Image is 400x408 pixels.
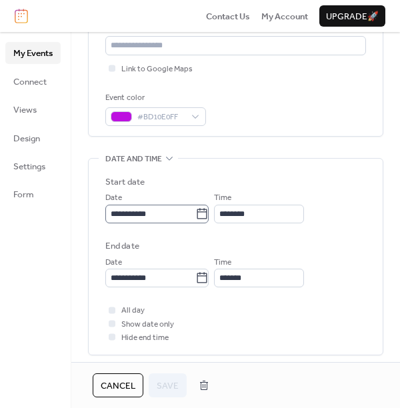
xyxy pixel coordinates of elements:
[121,304,145,317] span: All day
[261,9,308,23] a: My Account
[105,239,139,253] div: End date
[5,183,61,205] a: Form
[121,63,193,76] span: Link to Google Maps
[121,331,169,345] span: Hide end time
[13,47,53,60] span: My Events
[137,111,185,124] span: #BD10E0FF
[5,127,61,149] a: Design
[206,9,250,23] a: Contact Us
[105,256,122,269] span: Date
[5,71,61,92] a: Connect
[13,188,34,201] span: Form
[5,155,61,177] a: Settings
[214,256,231,269] span: Time
[13,160,45,173] span: Settings
[261,10,308,23] span: My Account
[105,21,363,34] div: Location
[319,5,385,27] button: Upgrade🚀
[105,153,162,166] span: Date and time
[105,91,203,105] div: Event color
[105,191,122,205] span: Date
[13,132,40,145] span: Design
[93,373,143,397] button: Cancel
[105,175,145,189] div: Start date
[5,42,61,63] a: My Events
[326,10,379,23] span: Upgrade 🚀
[206,10,250,23] span: Contact Us
[5,99,61,120] a: Views
[101,379,135,393] span: Cancel
[13,103,37,117] span: Views
[214,191,231,205] span: Time
[121,318,174,331] span: Show date only
[13,75,47,89] span: Connect
[15,9,28,23] img: logo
